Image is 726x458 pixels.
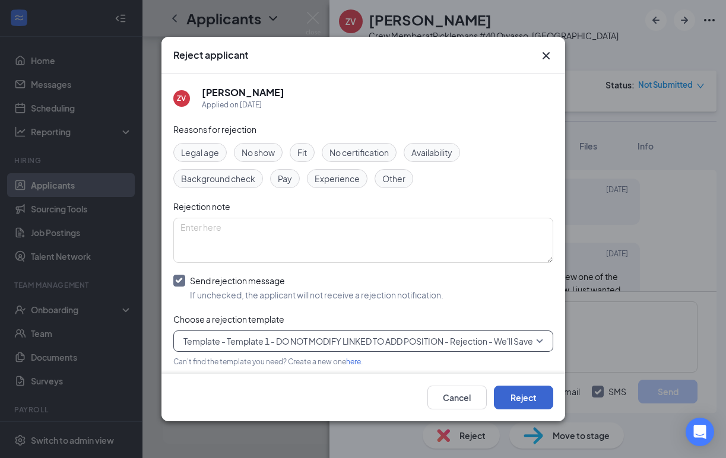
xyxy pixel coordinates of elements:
span: Availability [411,146,452,159]
span: No certification [329,146,389,159]
span: Reasons for rejection [173,124,256,135]
span: Background check [181,172,255,185]
a: here [346,357,361,366]
button: Cancel [427,386,487,409]
span: Rejection note [173,201,230,212]
span: Legal age [181,146,219,159]
span: Pay [278,172,292,185]
span: No show [242,146,275,159]
div: Applied on [DATE] [202,99,284,111]
span: Can't find the template you need? Create a new one . [173,357,363,366]
button: Reject [494,386,553,409]
span: Experience [315,172,360,185]
button: Close [539,49,553,63]
span: Template - Template 1 - DO NOT MODIFY LINKED TO ADD POSITION - Rejection - We'll Save Your Applic... [183,332,597,350]
h3: Reject applicant [173,49,248,62]
span: Fit [297,146,307,159]
div: ZV [177,93,186,103]
svg: Cross [539,49,553,63]
h5: [PERSON_NAME] [202,86,284,99]
div: Open Intercom Messenger [686,418,714,446]
span: Choose a rejection template [173,314,284,325]
span: Other [382,172,405,185]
